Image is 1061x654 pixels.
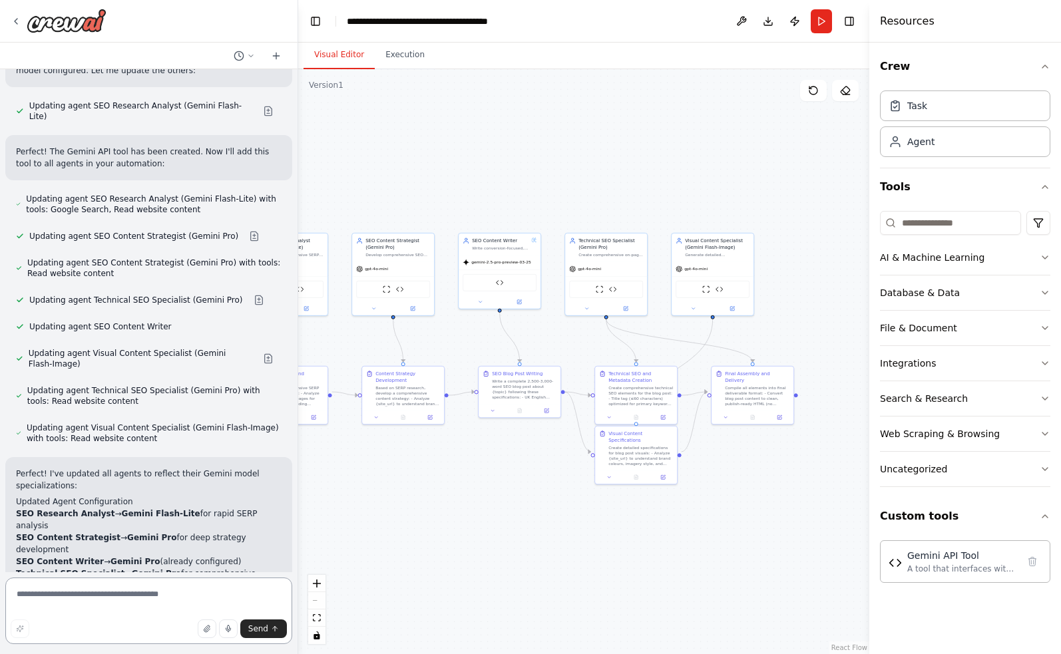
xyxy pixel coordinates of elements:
[16,569,125,578] strong: Technical SEO Specialist
[880,85,1050,168] div: Crew
[889,556,902,570] img: Gemini API Tool
[332,389,358,399] g: Edge from f044af75-7d6c-431e-8dd9-42a13b675fbd to 78d1a943-db12-4d5a-a8c9-dbbe0e10233f
[266,48,287,64] button: Start a new chat
[565,389,591,455] g: Edge from 70cdf244-6af9-4bcc-8f0d-d3f0d03a5534 to ec4c535b-5eb1-4abc-aaca-e64e181722e8
[682,389,708,399] g: Edge from 5b11f19f-b412-452e-9d29-78eff8b61162 to c27d988c-a6d5-4466-9028-a77dcf616d75
[840,12,859,31] button: Hide right sidebar
[306,12,325,31] button: Hide left sidebar
[1023,552,1042,571] button: Delete tool
[880,275,1050,310] button: Database & Data
[259,385,323,407] div: Conduct comprehensive SERP analysis for {topic}: - Analyze top 10-20 ranking pages for content le...
[26,194,282,215] span: Updating agent SEO Research Analyst (Gemini Flash-Lite) with tools: Google Search, Read website c...
[472,245,529,251] div: Write conversion-focused, 2,500-3,000-word SEO blog post about {topic} in [GEOGRAPHIC_DATA] Engli...
[880,357,936,370] div: Integrations
[492,379,556,400] div: Write a complete 2,500-3,000-word SEO blog post about {topic} following these specifications: - U...
[608,385,673,407] div: Create comprehensive technical SEO elements for the blog post: - Title tag (≤60 characters) optim...
[739,413,767,421] button: No output available
[535,407,558,414] button: Open in side panel
[16,532,282,556] li: → for deep strategy development
[302,413,325,421] button: Open in side panel
[880,392,968,405] div: Search & Research
[578,252,643,257] div: Create comprehensive on-page SEO elements including title tag (≤60 chars), meta description (≤155...
[27,422,282,444] span: Updating agent Visual Content Specialist (Gemini Flash-Image) with tools: Read website content
[880,462,947,476] div: Uncategorized
[259,371,323,384] div: SERP Research and Analysis
[880,286,960,299] div: Database & Data
[609,285,617,293] img: Gemini API Tool
[880,206,1050,498] div: Tools
[29,348,252,369] span: Updating agent Visual Content Specialist (Gemini Flash-Image)
[390,319,407,363] g: Edge from 46f27719-661f-4d9f-86fd-888d52d52119 to 78d1a943-db12-4d5a-a8c9-dbbe0e10233f
[594,426,678,485] div: Visual Content SpecificationsCreate detailed specifications for blog post visuals: - Analyze {sit...
[375,41,435,69] button: Execution
[684,266,708,271] span: gpt-4o-mini
[259,238,323,251] div: SEO Research Analyst (Gemini Flash-Lite)
[308,575,325,644] div: React Flow controls
[565,389,591,399] g: Edge from 70cdf244-6af9-4bcc-8f0d-d3f0d03a5534 to 5b11f19f-b412-452e-9d29-78eff8b61162
[564,233,648,316] div: Technical SEO Specialist (Gemini Pro)Create comprehensive on-page SEO elements including title ta...
[633,319,716,422] g: Edge from db27f81d-dc73-4aea-8ce3-fe5c479877ca to ec4c535b-5eb1-4abc-aaca-e64e181722e8
[296,285,304,293] img: Gemini API Tool
[907,99,927,112] div: Task
[907,549,1018,562] div: Gemini API Tool
[383,285,391,293] img: ScrapeWebsiteTool
[622,413,650,421] button: No output available
[607,305,645,313] button: Open in side panel
[603,319,756,363] g: Edge from 6c9e957e-d88b-4701-8b22-8a8bbb859eef to c27d988c-a6d5-4466-9028-a77dcf616d75
[259,252,323,257] div: Conduct comprehensive SERP analysis for {topic}, including competitor mapping, keyword clustering...
[29,231,238,242] span: Updating agent SEO Content Strategist (Gemini Pro)
[622,473,650,481] button: No output available
[309,80,343,90] div: Version 1
[716,285,724,293] img: Gemini API Tool
[725,385,789,407] div: Compile all elements into final deliverable format: - Convert blog post content to clean, publish...
[16,496,282,508] h2: Updated Agent Configuration
[389,413,417,421] button: No output available
[594,366,678,425] div: Technical SEO and Metadata CreationCreate comprehensive technical SEO elements for the blog post:...
[16,508,282,532] li: → for rapid SERP analysis
[578,266,601,271] span: gpt-4o-mini
[29,100,252,122] span: Updating agent SEO Research Analyst (Gemini Flash-Lite)
[608,445,673,466] div: Create detailed specifications for blog post visuals: - Analyze {site_url} to understand brand co...
[29,295,243,305] span: Updating agent Technical SEO Specialist (Gemini Pro)
[16,533,120,542] strong: SEO Content Strategist
[240,619,287,638] button: Send
[725,371,789,384] div: Final Assembly and Delivery
[880,251,984,264] div: AI & Machine Learning
[219,619,238,638] button: Click to speak your automation idea
[685,252,749,257] div: Generate detailed specifications for 3-5 SEO-optimized images including hero image (1200×630), in...
[880,452,1050,486] button: Uncategorized
[652,413,674,421] button: Open in side panel
[714,305,751,313] button: Open in side panel
[27,9,106,33] img: Logo
[365,238,430,251] div: SEO Content Strategist (Gemini Pro)
[375,371,440,384] div: Content Strategy Development
[907,135,935,148] div: Agent
[228,48,260,64] button: Switch to previous chat
[16,468,282,492] p: Perfect! I've updated all agents to reflect their Gemini model specializations:
[880,311,1050,345] button: File & Document
[880,48,1050,85] button: Crew
[29,321,172,332] span: Updating agent SEO Content Writer
[11,619,29,638] button: Improve this prompt
[361,366,445,425] div: Content Strategy DevelopmentBased on SERP research, develop a comprehensive content strategy: - A...
[394,305,432,313] button: Open in side panel
[16,556,282,568] li: → (already configured)
[907,564,1018,574] div: A tool that interfaces with Google's Gemini API to generate text responses based on prompts with ...
[308,609,325,627] button: fit view
[492,371,542,377] div: SEO Blog Post Writing
[702,285,710,293] img: ScrapeWebsiteTool
[831,644,867,651] a: React Flow attribution
[880,346,1050,381] button: Integrations
[16,568,282,591] li: → for comprehensive technical work
[375,385,440,407] div: Based on SERP research, develop a comprehensive content strategy: - Analyze {site_url} to underst...
[347,15,497,28] nav: breadcrumb
[682,389,708,455] g: Edge from ec4c535b-5eb1-4abc-aaca-e64e181722e8 to c27d988c-a6d5-4466-9028-a77dcf616d75
[198,619,216,638] button: Upload files
[603,319,640,363] g: Edge from 6c9e957e-d88b-4701-8b22-8a8bbb859eef to 5b11f19f-b412-452e-9d29-78eff8b61162
[880,381,1050,416] button: Search & Research
[304,41,375,69] button: Visual Editor
[419,413,441,421] button: Open in side panel
[449,389,475,399] g: Edge from 78d1a943-db12-4d5a-a8c9-dbbe0e10233f to 70cdf244-6af9-4bcc-8f0d-d3f0d03a5534
[578,238,643,251] div: Technical SEO Specialist (Gemini Pro)
[478,366,561,418] div: SEO Blog Post WritingWrite a complete 2,500-3,000-word SEO blog post about {topic} following thes...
